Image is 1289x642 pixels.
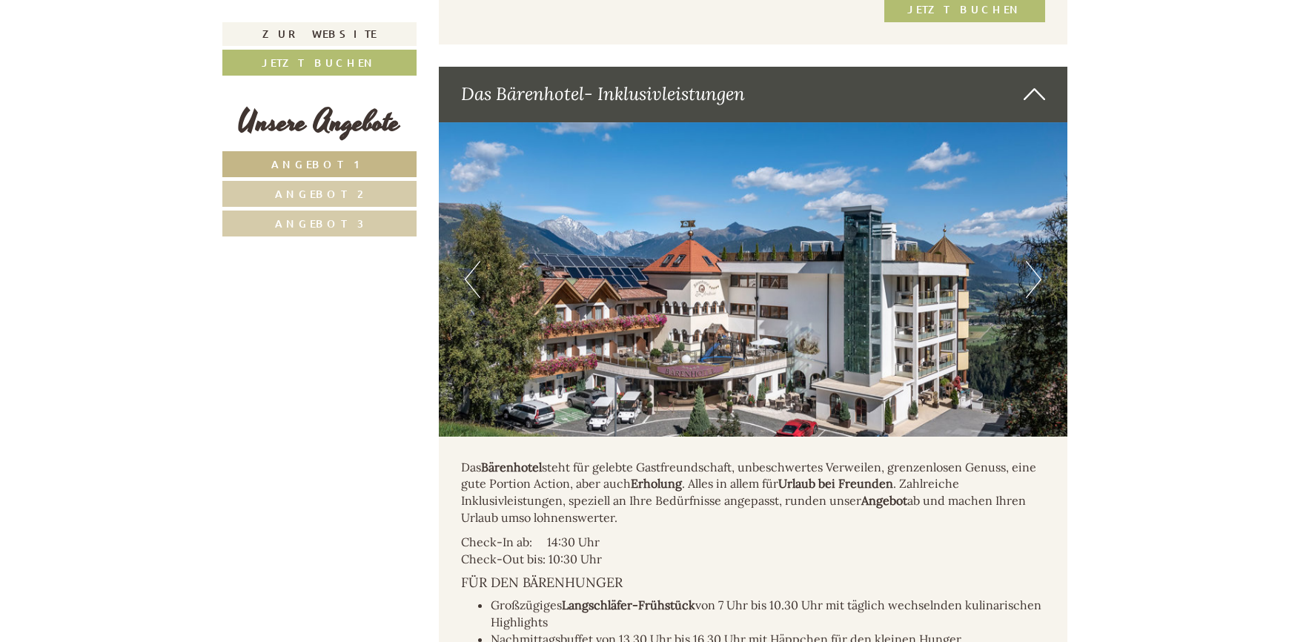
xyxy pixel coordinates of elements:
[481,460,542,474] strong: Bärenhotel
[461,459,1045,526] p: Das steht für gelebte Gastfreundschaft, unbeschwertes Verweilen, grenzenlosen Genuss, eine gute P...
[465,261,480,298] button: Previous
[562,598,695,612] strong: Langschläfer-Frühstück
[861,493,907,508] strong: Angebot
[222,22,417,46] a: Zur Website
[275,187,363,201] span: Angebot 2
[1026,261,1041,298] button: Next
[439,67,1067,122] div: Das Bärenhotel- Inklusivleistungen
[631,476,682,491] strong: Erholung
[491,597,1045,631] li: Großzügiges von 7 Uhr bis 10.30 Uhr mit täglich wechselnden kulinarischen Highlights
[461,534,1045,568] p: Check-In ab: 14:30 Uhr Check-Out bis: 10:30 Uhr
[461,575,1045,590] h4: FÜR DEN BÄRENHUNGER
[275,216,364,231] span: Angebot 3
[222,102,417,144] div: Unsere Angebote
[271,157,367,171] span: Angebot 1
[778,476,893,491] strong: Urlaub bei Freunden
[222,50,417,76] a: Jetzt buchen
